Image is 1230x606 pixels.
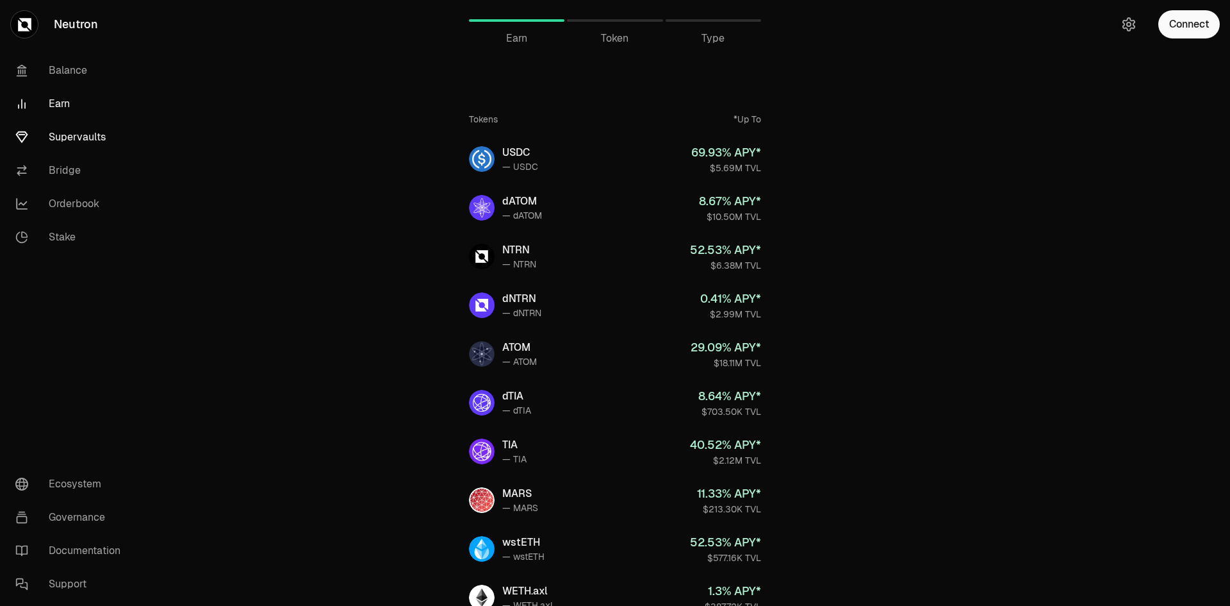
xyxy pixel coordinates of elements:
[700,308,761,321] div: $2.99M TVL
[459,526,771,572] a: wstETHwstETH— wstETH52.53% APY*$577.16K TVL
[705,582,761,600] div: 1.3 % APY*
[506,31,527,46] span: Earn
[469,341,495,367] img: ATOM
[502,404,531,417] div: — dTIA
[469,487,495,513] img: MARS
[502,242,536,258] div: NTRN
[5,54,138,87] a: Balance
[502,535,545,550] div: wstETH
[502,584,553,599] div: WETH.axl
[502,145,538,160] div: USDC
[690,241,761,259] div: 52.53 % APY*
[5,221,138,254] a: Stake
[502,209,542,222] div: — dATOM
[459,477,771,523] a: MARSMARS— MARS11.33% APY*$213.30K TVL
[5,87,138,121] a: Earn
[469,390,495,416] img: dTIA
[697,503,761,516] div: $213.30K TVL
[699,210,761,223] div: $10.50M TVL
[469,536,495,562] img: wstETH
[690,551,761,564] div: $577.16K TVL
[502,550,545,563] div: — wstETH
[469,439,495,464] img: TIA
[698,405,761,418] div: $703.50K TVL
[502,501,538,514] div: — MARS
[691,162,761,174] div: $5.69M TVL
[691,339,761,357] div: 29.09 % APY*
[700,290,761,308] div: 0.41 % APY*
[459,136,771,182] a: USDCUSDC— USDC69.93% APY*$5.69M TVL
[502,437,527,453] div: TIA
[5,154,138,187] a: Bridge
[459,428,771,475] a: TIATIA— TIA40.52% APY*$2.12M TVL
[690,454,761,467] div: $2.12M TVL
[690,259,761,272] div: $6.38M TVL
[5,121,138,154] a: Supervaults
[459,185,771,231] a: dATOMdATOM— dATOM8.67% APY*$10.50M TVL
[469,113,498,126] div: Tokens
[5,534,138,568] a: Documentation
[5,187,138,221] a: Orderbook
[502,160,538,173] div: — USDC
[5,568,138,601] a: Support
[5,501,138,534] a: Governance
[502,258,536,271] div: — NTRN
[459,380,771,426] a: dTIAdTIA— dTIA8.64% APY*$703.50K TVL
[469,292,495,318] img: dNTRN
[690,534,761,551] div: 52.53 % APY*
[502,307,541,319] div: — dNTRN
[502,389,531,404] div: dTIA
[459,331,771,377] a: ATOMATOM— ATOM29.09% APY*$18.11M TVL
[1158,10,1220,38] button: Connect
[469,5,564,36] a: Earn
[701,31,725,46] span: Type
[502,453,527,466] div: — TIA
[699,192,761,210] div: 8.67 % APY*
[698,387,761,405] div: 8.64 % APY*
[502,194,542,209] div: dATOM
[459,233,771,280] a: NTRNNTRN— NTRN52.53% APY*$6.38M TVL
[601,31,628,46] span: Token
[502,486,538,501] div: MARS
[459,282,771,328] a: dNTRNdNTRN— dNTRN0.41% APY*$2.99M TVL
[691,357,761,369] div: $18.11M TVL
[469,195,495,221] img: dATOM
[691,144,761,162] div: 69.93 % APY*
[697,485,761,503] div: 11.33 % APY*
[469,146,495,172] img: USDC
[502,355,537,368] div: — ATOM
[469,244,495,269] img: NTRN
[734,113,761,126] div: *Up To
[502,291,541,307] div: dNTRN
[690,436,761,454] div: 40.52 % APY*
[502,340,537,355] div: ATOM
[5,467,138,501] a: Ecosystem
